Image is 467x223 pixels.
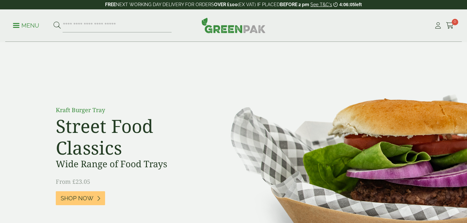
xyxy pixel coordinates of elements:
[355,2,362,7] span: left
[201,18,266,33] img: GreenPak Supplies
[452,19,458,25] span: 0
[214,2,238,7] strong: OVER £100
[56,158,202,170] h3: Wide Range of Food Trays
[434,22,442,29] i: My Account
[13,22,39,29] p: Menu
[13,22,39,28] a: Menu
[56,191,105,205] a: Shop Now
[280,2,309,7] strong: BEFORE 2 pm
[61,195,93,202] span: Shop Now
[56,115,202,158] h2: Street Food Classics
[310,2,332,7] a: See T&C's
[105,2,116,7] strong: FREE
[56,178,90,185] span: From £23.05
[56,106,202,114] p: Kraft Burger Tray
[446,21,454,30] a: 0
[339,2,355,7] span: 4:06:05
[446,22,454,29] i: Cart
